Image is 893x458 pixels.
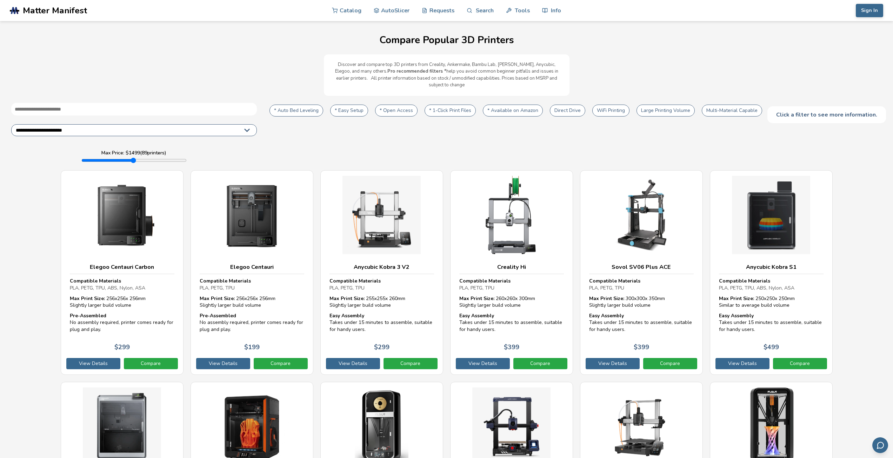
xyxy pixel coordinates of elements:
[269,105,323,117] button: * Auto Bed Leveling
[70,285,145,291] span: PLA, PETG, TPU, ABS, Nylon, ASA
[70,295,174,309] div: 256 x 256 x 256 mm Slightly larger build volume
[244,344,260,351] p: $ 199
[329,312,434,333] div: Takes under 15 minutes to assemble, suitable for handy users.
[589,312,694,333] div: Takes under 15 minutes to assemble, suitable for handy users.
[66,358,120,369] a: View Details
[459,285,494,291] span: PLA, PETG, TPU
[459,278,511,284] strong: Compatible Materials
[101,150,166,156] label: Max Price: $ 1499 ( 89 printers)
[374,344,389,351] p: $ 299
[715,358,769,369] a: View Details
[329,285,365,291] span: PLA, PETG, TPU
[456,358,510,369] a: View Details
[643,358,697,369] a: Compare
[191,170,313,375] a: Elegoo CentauriCompatible MaterialsPLA, PETG, TPUMax Print Size: 256x256x 256mmSlightly larger bu...
[384,358,438,369] a: Compare
[375,105,418,117] button: * Open Access
[504,344,519,351] p: $ 399
[719,264,824,271] h3: Anycubic Kobra S1
[196,358,250,369] a: View Details
[592,105,629,117] button: WiFi Printing
[331,61,562,89] p: Discover and compare top 3D printers from Creality, Ankermake, Bambu Lab, [PERSON_NAME], Anycubic...
[719,295,754,302] strong: Max Print Size:
[710,170,833,375] a: Anycubic Kobra S1Compatible MaterialsPLA, PETG, TPU, ABS, Nylon, ASAMax Print Size: 250x250x 250m...
[580,170,703,375] a: Sovol SV06 Plus ACECompatible MaterialsPLA, PETG, TPUMax Print Size: 300x300x 350mmSlightly large...
[23,6,87,15] span: Matter Manifest
[459,312,494,319] strong: Easy Assembly
[637,105,695,117] button: Large Printing Volume
[200,295,304,309] div: 256 x 256 x 256 mm Slightly larger build volume
[200,312,236,319] strong: Pre-Assembled
[702,105,762,117] button: Multi-Material Capable
[483,105,543,117] button: * Available on Amazon
[425,105,476,117] button: * 1-Click Print Files
[589,295,694,309] div: 300 x 300 x 350 mm Slightly larger build volume
[773,358,827,369] a: Compare
[459,295,564,309] div: 260 x 260 x 300 mm Slightly larger build volume
[719,312,824,333] div: Takes under 15 minutes to assemble, suitable for handy users.
[459,312,564,333] div: Takes under 15 minutes to assemble, suitable for handy users.
[764,344,779,351] p: $ 499
[586,358,640,369] a: View Details
[329,295,434,309] div: 255 x 255 x 260 mm Slightly larger build volume
[719,278,770,284] strong: Compatible Materials
[320,170,443,375] a: Anycubic Kobra 3 V2Compatible MaterialsPLA, PETG, TPUMax Print Size: 255x255x 260mmSlightly large...
[387,68,446,74] b: Pro recommended filters *
[70,295,105,302] strong: Max Print Size:
[856,4,883,17] button: Sign In
[550,105,585,117] button: Direct Drive
[589,278,640,284] strong: Compatible Materials
[200,278,251,284] strong: Compatible Materials
[254,358,308,369] a: Compare
[872,437,888,453] button: Send feedback via email
[767,106,886,123] div: Click a filter to see more information.
[70,278,121,284] strong: Compatible Materials
[200,285,235,291] span: PLA, PETG, TPU
[450,170,573,375] a: Creality HiCompatible MaterialsPLA, PETG, TPUMax Print Size: 260x260x 300mmSlightly larger build ...
[330,105,368,117] button: * Easy Setup
[459,295,494,302] strong: Max Print Size:
[326,358,380,369] a: View Details
[124,358,178,369] a: Compare
[589,264,694,271] h3: Sovol SV06 Plus ACE
[61,170,184,375] a: Elegoo Centauri CarbonCompatible MaterialsPLA, PETG, TPU, ABS, Nylon, ASAMax Print Size: 256x256x...
[329,295,365,302] strong: Max Print Size:
[70,312,174,333] div: No assembly required, printer comes ready for plug and play.
[200,312,304,333] div: No assembly required, printer comes ready for plug and play.
[329,278,381,284] strong: Compatible Materials
[200,295,235,302] strong: Max Print Size:
[513,358,567,369] a: Compare
[719,285,794,291] span: PLA, PETG, TPU, ABS, Nylon, ASA
[70,264,174,271] h3: Elegoo Centauri Carbon
[589,312,624,319] strong: Easy Assembly
[114,344,130,351] p: $ 299
[719,312,754,319] strong: Easy Assembly
[70,312,106,319] strong: Pre-Assembled
[200,264,304,271] h3: Elegoo Centauri
[459,264,564,271] h3: Creality Hi
[7,35,886,46] h1: Compare Popular 3D Printers
[589,295,624,302] strong: Max Print Size:
[634,344,649,351] p: $ 399
[329,312,364,319] strong: Easy Assembly
[329,264,434,271] h3: Anycubic Kobra 3 V2
[589,285,624,291] span: PLA, PETG, TPU
[719,295,824,309] div: 250 x 250 x 250 mm Similar to average build volume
